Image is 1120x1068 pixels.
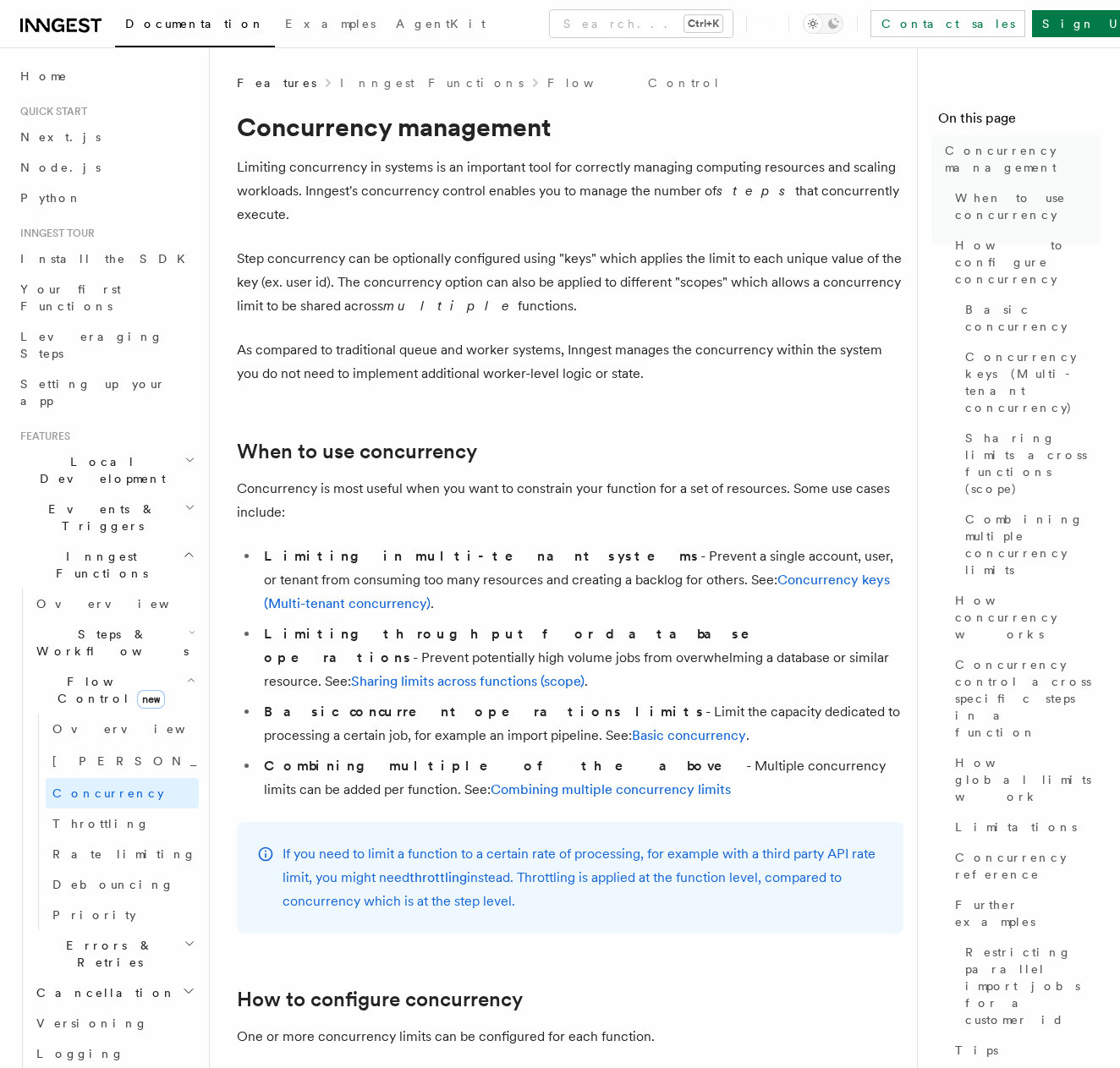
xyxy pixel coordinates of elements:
a: Flow Control [547,74,721,91]
span: Restricting parallel import jobs for a customer id [965,944,1100,1028]
span: Combining multiple concurrency limits [965,511,1100,578]
span: Leveraging Steps [20,330,163,360]
div: Flow Controlnew [30,714,199,930]
p: Concurrency is most useful when you want to constrain your function for a set of resources. Some ... [237,477,903,524]
a: How to configure concurrency [237,988,523,1011]
a: Overview [46,714,199,744]
h1: Concurrency management [237,112,903,142]
a: Your first Functions [14,274,199,321]
a: Concurrency control across specific steps in a function [948,649,1100,748]
a: Examples [275,5,386,46]
kbd: Ctrl+K [684,15,722,32]
p: Limiting concurrency in systems is an important tool for correctly managing computing resources a... [237,156,903,227]
a: Python [14,183,199,213]
li: - Prevent a single account, user, or tenant from consuming too many resources and creating a back... [259,545,903,616]
a: Documentation [115,5,275,47]
span: Further examples [955,896,1100,930]
span: Documentation [125,17,265,30]
span: Tips [955,1042,998,1059]
span: Concurrency management [945,142,1100,176]
a: Rate limiting [46,839,199,869]
span: Inngest Functions [14,548,183,582]
a: Further examples [948,890,1100,937]
a: Inngest Functions [340,74,524,91]
span: Rate limiting [52,847,196,861]
span: Home [20,68,68,85]
em: multiple [383,298,518,314]
p: As compared to traditional queue and worker systems, Inngest manages the concurrency within the s... [237,338,903,386]
em: steps [716,183,795,199]
a: How to configure concurrency [948,230,1100,294]
button: Toggle dark mode [803,14,843,34]
span: Examples [285,17,376,30]
a: Versioning [30,1008,199,1038]
span: Overview [36,597,211,611]
span: Limitations [955,819,1077,835]
span: Priority [52,908,136,922]
span: Concurrency reference [955,849,1100,883]
span: Cancellation [30,984,176,1001]
button: Events & Triggers [14,494,199,541]
a: AgentKit [386,5,496,46]
span: Local Development [14,453,184,487]
strong: Limiting in multi-tenant systems [264,548,700,564]
a: throttling [409,869,467,885]
a: Node.js [14,152,199,183]
button: Local Development [14,446,199,494]
p: If you need to limit a function to a certain rate of processing, for example with a third party A... [283,842,883,913]
a: Priority [46,900,199,930]
a: Debouncing [46,869,199,900]
span: Logging [36,1047,124,1060]
li: - Multiple concurrency limits can be added per function. See: [259,754,903,802]
button: Cancellation [30,978,199,1008]
a: Concurrency reference [948,842,1100,890]
button: Search...Ctrl+K [550,10,733,37]
a: Sharing limits across functions (scope) [958,423,1100,504]
span: Concurrency keys (Multi-tenant concurrency) [965,348,1100,416]
a: When to use concurrency [237,440,477,463]
button: Steps & Workflows [30,619,199,666]
a: Throttling [46,808,199,839]
a: Combining multiple concurrency limits [491,781,731,797]
a: Sharing limits across functions (scope) [351,673,585,689]
a: Home [14,61,199,91]
a: Leveraging Steps [14,321,199,369]
button: Flow Controlnew [30,666,199,714]
span: Flow Control [30,673,186,707]
a: Next.js [14,122,199,152]
span: Quick start [14,105,87,118]
a: Combining multiple concurrency limits [958,504,1100,585]
a: Setting up your app [14,369,199,416]
span: Features [237,74,316,91]
span: How to configure concurrency [955,237,1100,288]
span: Basic concurrency [965,301,1100,335]
span: When to use concurrency [955,189,1100,223]
a: Basic concurrency [632,727,746,743]
span: Your first Functions [20,282,121,313]
span: Features [14,430,70,443]
a: Contact sales [870,10,1025,37]
span: Debouncing [52,878,174,891]
span: Setting up your app [20,377,166,408]
button: Inngest Functions [14,541,199,589]
strong: Basic concurrent operations limits [264,704,705,720]
span: Throttling [52,817,150,830]
a: How concurrency works [948,585,1100,649]
a: Tips [948,1035,1100,1065]
a: Concurrency [46,778,199,808]
span: Versioning [36,1016,148,1030]
a: How global limits work [948,748,1100,812]
a: Limitations [948,812,1100,842]
p: Step concurrency can be optionally configured using "keys" which applies the limit to each unique... [237,247,903,318]
a: Install the SDK [14,244,199,274]
a: Restricting parallel import jobs for a customer id [958,937,1100,1035]
a: [PERSON_NAME] [46,744,199,778]
a: When to use concurrency [948,183,1100,230]
li: - Limit the capacity dedicated to processing a certain job, for example an import pipeline. See: . [259,700,903,748]
span: Next.js [20,130,101,144]
span: Events & Triggers [14,501,184,534]
a: Concurrency management [938,135,1100,183]
li: - Prevent potentially high volume jobs from overwhelming a database or similar resource. See: . [259,622,903,693]
span: Install the SDK [20,252,195,266]
a: Overview [30,589,199,619]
